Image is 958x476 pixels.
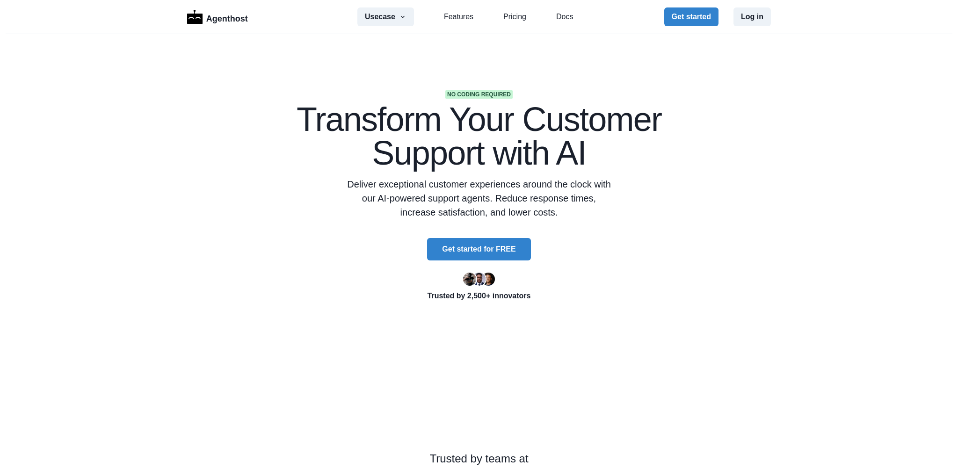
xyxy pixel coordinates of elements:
a: LogoAgenthost [187,9,248,25]
button: Get started [664,7,718,26]
p: Deliver exceptional customer experiences around the clock with our AI-powered support agents. Red... [344,177,614,219]
img: Segun Adebayo [472,273,486,286]
span: No coding required [445,90,513,99]
button: Usecase [357,7,414,26]
a: Features [444,11,473,22]
img: Logo [187,10,203,24]
p: Trusted by 2,500+ innovators [254,290,704,302]
p: Agenthost [206,9,248,25]
p: Trusted by teams at [30,450,928,467]
a: Pricing [503,11,526,22]
img: Ryan Florence [463,273,476,286]
img: Kent Dodds [482,273,495,286]
button: Get started for FREE [427,238,530,260]
h1: Transform Your Customer Support with AI [254,102,704,170]
a: Docs [556,11,573,22]
button: Log in [733,7,771,26]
